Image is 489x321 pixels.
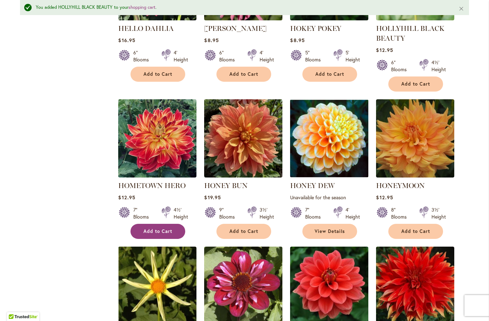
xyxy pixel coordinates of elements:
[431,59,446,73] div: 4½' Height
[388,76,443,92] button: Add to Cart
[229,228,258,234] span: Add to Cart
[118,172,196,179] a: HOMETOWN HERO
[118,194,135,201] span: $12.95
[290,99,368,178] img: Honey Dew
[143,71,172,77] span: Add to Cart
[315,71,344,77] span: Add to Cart
[290,181,335,190] a: HONEY DEW
[315,228,345,234] span: View Details
[174,206,188,220] div: 4½' Height
[305,49,325,63] div: 5" Blooms
[346,49,360,63] div: 5' Height
[143,228,172,234] span: Add to Cart
[130,224,185,239] button: Add to Cart
[401,81,430,87] span: Add to Cart
[204,181,248,190] a: HONEY BUN
[346,206,360,220] div: 4' Height
[133,206,153,220] div: 7" Blooms
[431,206,446,220] div: 3½' Height
[302,224,357,239] a: View Details
[174,49,188,63] div: 4' Height
[118,37,135,44] span: $16.95
[376,181,425,190] a: HONEYMOON
[290,24,341,33] a: HOKEY POKEY
[376,194,393,201] span: $12.95
[204,172,282,179] a: Honey Bun
[118,24,174,33] a: HELLO DAHLIA
[216,224,271,239] button: Add to Cart
[219,206,239,220] div: 9" Blooms
[36,4,448,11] div: You added HOLLYHILL BLACK BEAUTY to your .
[128,4,155,10] a: shopping cart
[229,71,258,77] span: Add to Cart
[305,206,325,220] div: 7" Blooms
[388,224,443,239] button: Add to Cart
[204,15,282,22] a: HERBERT SMITH
[260,206,274,220] div: 3½' Height
[204,37,219,44] span: $8.95
[133,49,153,63] div: 6" Blooms
[216,67,271,82] button: Add to Cart
[376,24,444,42] a: HOLLYHILL BLACK BEAUTY
[376,47,393,53] span: $12.95
[204,194,221,201] span: $19.95
[118,181,186,190] a: HOMETOWN HERO
[376,172,454,179] a: Honeymoon
[204,99,282,178] img: Honey Bun
[290,172,368,179] a: Honey Dew
[376,99,454,178] img: Honeymoon
[302,67,357,82] button: Add to Cart
[118,15,196,22] a: Hello Dahlia
[219,49,239,63] div: 6" Blooms
[376,15,454,22] a: HOLLYHILL BLACK BEAUTY
[130,67,185,82] button: Add to Cart
[260,49,274,63] div: 4' Height
[391,206,411,220] div: 8" Blooms
[118,99,196,178] img: HOMETOWN HERO
[290,15,368,22] a: HOKEY POKEY
[391,59,411,73] div: 6" Blooms
[290,37,304,44] span: $8.95
[5,296,25,316] iframe: Launch Accessibility Center
[204,24,267,33] a: [PERSON_NAME]
[401,228,430,234] span: Add to Cart
[290,194,368,201] p: Unavailable for the season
